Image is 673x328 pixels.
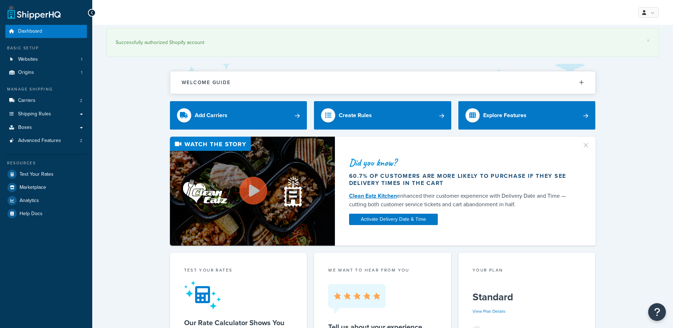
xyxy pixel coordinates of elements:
[80,138,82,144] span: 2
[5,94,87,107] a: Carriers2
[473,267,581,275] div: Your Plan
[20,171,54,177] span: Test Your Rates
[349,214,438,225] a: Activate Delivery Date & Time
[170,71,595,94] button: Welcome Guide
[5,94,87,107] li: Carriers
[116,38,650,48] div: Successfully authorized Shopify account
[483,110,526,120] div: Explore Features
[349,192,573,209] div: enhanced their customer experience with Delivery Date and Time — cutting both customer service ti...
[5,45,87,51] div: Basic Setup
[18,98,35,104] span: Carriers
[314,101,451,130] a: Create Rules
[458,101,596,130] a: Explore Features
[20,185,46,191] span: Marketplace
[5,66,87,79] li: Origins
[349,158,573,168] div: Did you know?
[20,211,43,217] span: Help Docs
[5,160,87,166] div: Resources
[18,28,42,34] span: Dashboard
[5,134,87,147] a: Advanced Features2
[5,86,87,92] div: Manage Shipping
[18,111,51,117] span: Shipping Rules
[349,173,573,187] div: 60.7% of customers are more likely to purchase if they see delivery times in the cart
[647,38,650,43] a: ×
[5,181,87,194] a: Marketplace
[5,25,87,38] a: Dashboard
[20,198,39,204] span: Analytics
[5,134,87,147] li: Advanced Features
[5,53,87,66] li: Websites
[18,56,38,62] span: Websites
[18,70,34,76] span: Origins
[5,66,87,79] a: Origins1
[349,192,397,200] a: Clean Eatz Kitchen
[80,98,82,104] span: 2
[473,308,506,315] a: View Plan Details
[5,194,87,207] a: Analytics
[5,121,87,134] a: Boxes
[473,291,581,303] h5: Standard
[5,53,87,66] a: Websites1
[81,56,82,62] span: 1
[81,70,82,76] span: 1
[170,101,307,130] a: Add Carriers
[339,110,372,120] div: Create Rules
[184,267,293,275] div: Test your rates
[5,168,87,181] a: Test Your Rates
[648,303,666,321] button: Open Resource Center
[18,138,61,144] span: Advanced Features
[195,110,227,120] div: Add Carriers
[18,125,32,131] span: Boxes
[5,207,87,220] a: Help Docs
[182,80,231,85] h2: Welcome Guide
[170,137,335,246] img: Video thumbnail
[5,108,87,121] a: Shipping Rules
[328,267,437,273] p: we want to hear from you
